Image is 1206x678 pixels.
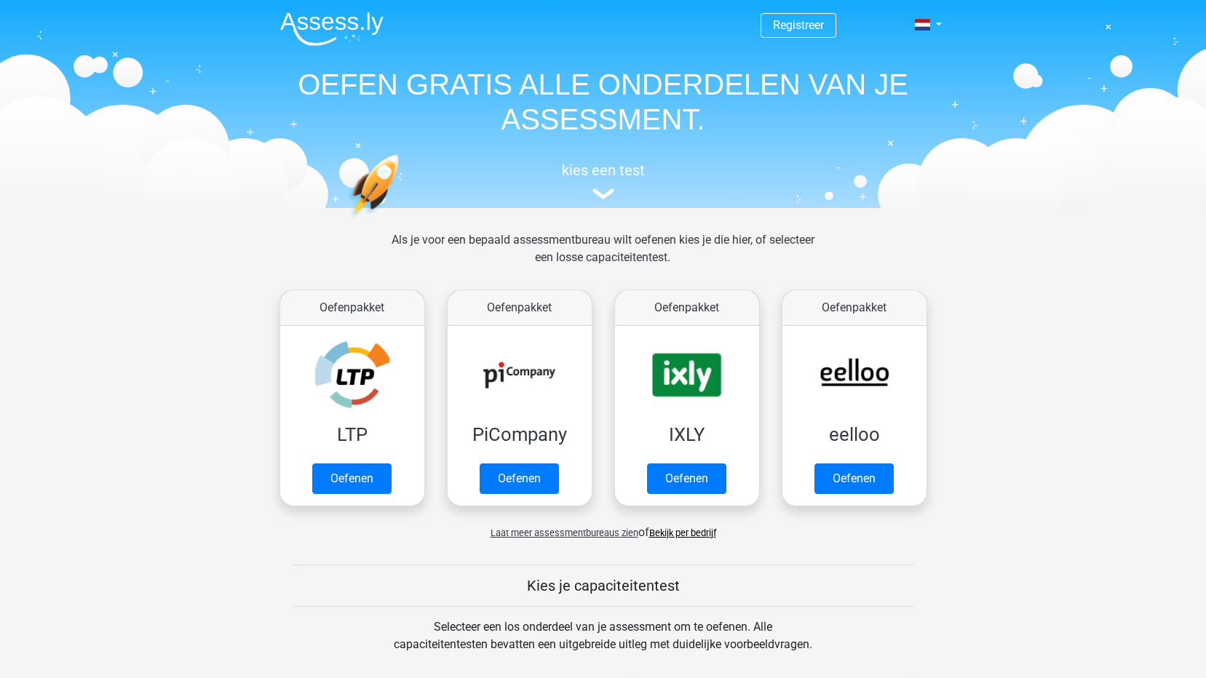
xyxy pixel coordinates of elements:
a: Oefenen [480,463,559,494]
h5: kies een test [269,161,938,179]
a: Oefenen [647,463,726,494]
h5: Kies je capaciteitentest [293,577,914,594]
h1: OEFEN GRATIS ALLE ONDERDELEN VAN JE ASSESSMENT. [269,67,938,137]
div: Als je voor een bepaald assessmentbureau wilt oefenen kies je die hier, of selecteer een losse ca... [380,231,826,284]
div: of [269,512,938,541]
img: Assessly [280,12,384,46]
span: Laat meer assessmentbureaus zien [491,527,638,538]
img: assessment [592,188,614,199]
div: Selecteer een los onderdeel van je assessment om te oefenen. Alle capaciteitentesten bevatten een... [380,618,826,671]
a: kies een test [269,161,938,200]
a: Oefenen [312,463,392,494]
a: Registreer [773,18,824,32]
img: oefenen [349,154,456,286]
a: Bekijk per bedrijf [649,527,716,538]
a: Oefenen [814,463,894,494]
